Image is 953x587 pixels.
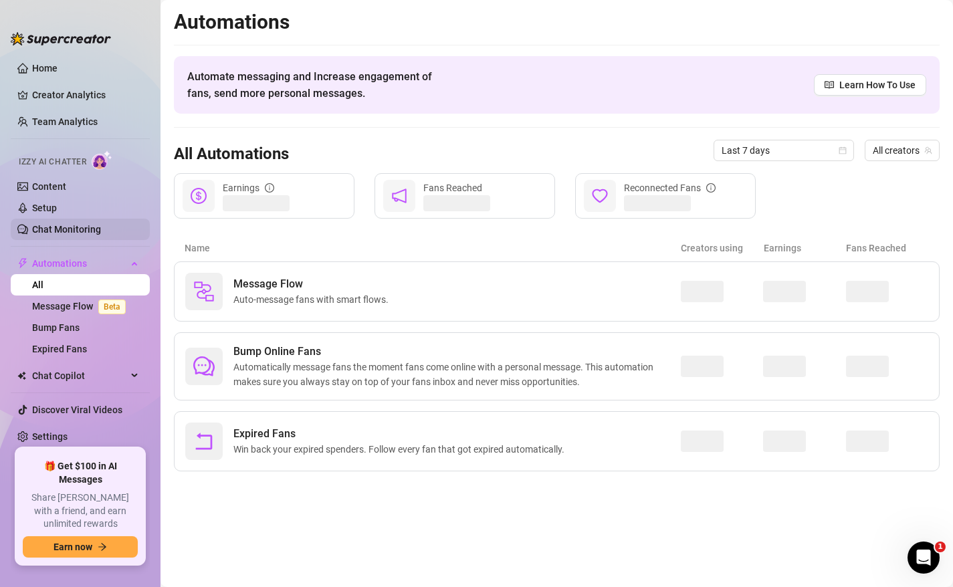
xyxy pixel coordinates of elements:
[32,253,127,274] span: Automations
[23,460,138,486] span: 🎁 Get $100 in AI Messages
[32,181,66,192] a: Content
[233,360,681,389] span: Automatically message fans the moment fans come online with a personal message. This automation m...
[11,32,111,45] img: logo-BBDzfeDw.svg
[174,144,289,165] h3: All Automations
[32,203,57,213] a: Setup
[32,224,101,235] a: Chat Monitoring
[233,276,394,292] span: Message Flow
[23,491,138,531] span: Share [PERSON_NAME] with a friend, and earn unlimited rewards
[681,241,764,255] article: Creators using
[722,140,846,160] span: Last 7 days
[17,258,28,269] span: thunderbolt
[233,292,394,307] span: Auto-message fans with smart flows.
[233,426,570,442] span: Expired Fans
[873,140,932,160] span: All creators
[23,536,138,558] button: Earn nowarrow-right
[764,241,847,255] article: Earnings
[814,74,926,96] a: Learn How To Use
[592,188,608,204] span: heart
[233,442,570,457] span: Win back your expired spenders. Follow every fan that got expired automatically.
[32,322,80,333] a: Bump Fans
[187,68,445,102] span: Automate messaging and Increase engagement of fans, send more personal messages.
[32,84,139,106] a: Creator Analytics
[19,156,86,168] span: Izzy AI Chatter
[193,431,215,452] span: rollback
[98,542,107,552] span: arrow-right
[32,431,68,442] a: Settings
[223,181,274,195] div: Earnings
[265,183,274,193] span: info-circle
[17,371,26,380] img: Chat Copilot
[423,183,482,193] span: Fans Reached
[908,542,940,574] iframe: Intercom live chat
[185,241,681,255] article: Name
[191,188,207,204] span: dollar
[32,116,98,127] a: Team Analytics
[98,300,126,314] span: Beta
[624,181,716,195] div: Reconnected Fans
[32,365,127,386] span: Chat Copilot
[32,344,87,354] a: Expired Fans
[825,80,834,90] span: read
[193,281,215,302] img: svg%3e
[706,183,716,193] span: info-circle
[935,542,946,552] span: 1
[32,63,58,74] a: Home
[391,188,407,204] span: notification
[193,356,215,377] span: comment
[839,78,916,92] span: Learn How To Use
[839,146,847,154] span: calendar
[92,150,112,170] img: AI Chatter
[32,404,122,415] a: Discover Viral Videos
[54,542,92,552] span: Earn now
[846,241,929,255] article: Fans Reached
[32,279,43,290] a: All
[32,301,131,312] a: Message FlowBeta
[924,146,932,154] span: team
[233,344,681,360] span: Bump Online Fans
[174,9,940,35] h2: Automations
